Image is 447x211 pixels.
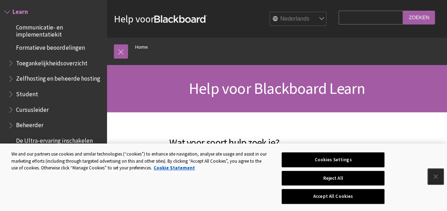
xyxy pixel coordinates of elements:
button: Reject All [282,171,384,186]
span: Formatieve beoordelingen [16,42,85,51]
input: Zoeken [403,11,435,25]
div: We and our partners use cookies and similar technologies (“cookies”) to enhance site navigation, ... [11,151,268,172]
span: Beheerder [16,119,43,129]
span: De Ultra-ervaring inschakelen [16,135,92,144]
button: Close [428,169,443,184]
span: Student [16,88,38,98]
span: Cursusleider [16,104,49,113]
h2: Wat voor soort hulp zoek je? [114,126,335,150]
button: Accept All Cookies [282,189,384,204]
a: Home [135,43,148,52]
span: Toegankelijkheidsoverzicht [16,57,87,67]
span: Communicatie- en implementatiekit [16,21,102,38]
strong: Blackboard [154,15,207,23]
span: Zelfhosting en beheerde hosting [16,73,100,82]
nav: Book outline for Blackboard Learn Help [4,6,102,162]
button: Cookies Settings [282,152,384,167]
a: More information about your privacy, opens in a new tab [154,165,195,171]
a: Help voorBlackboard [114,12,207,25]
select: Site Language Selector [270,12,327,26]
span: Learn [12,6,28,16]
span: Help voor Blackboard Learn [189,79,365,98]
